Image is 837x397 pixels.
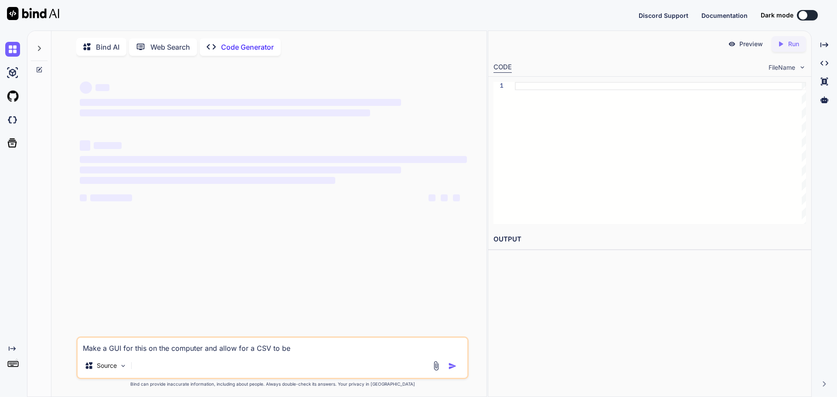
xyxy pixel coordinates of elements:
[441,194,448,201] span: ‌
[96,42,119,52] p: Bind AI
[80,194,87,201] span: ‌
[639,11,688,20] button: Discord Support
[80,177,335,184] span: ‌
[431,361,441,371] img: attachment
[7,7,59,20] img: Bind AI
[493,82,504,90] div: 1
[76,381,469,387] p: Bind can provide inaccurate information, including about people. Always double-check its answers....
[739,40,763,48] p: Preview
[78,338,467,353] textarea: Make a GUI for this on the computer and allow for a CSV to be
[761,11,793,20] span: Dark mode
[90,194,132,201] span: ‌
[94,142,122,149] span: ‌
[221,42,274,52] p: Code Generator
[119,362,127,370] img: Pick Models
[701,12,748,19] span: Documentation
[728,40,736,48] img: preview
[448,362,457,370] img: icon
[799,64,806,71] img: chevron down
[701,11,748,20] button: Documentation
[5,89,20,104] img: githubLight
[97,361,117,370] p: Source
[80,166,401,173] span: ‌
[150,42,190,52] p: Web Search
[95,84,109,91] span: ‌
[429,194,436,201] span: ‌
[80,156,467,163] span: ‌
[80,99,401,106] span: ‌
[80,81,92,94] span: ‌
[788,40,799,48] p: Run
[488,229,811,250] h2: OUTPUT
[5,65,20,80] img: ai-studio
[769,63,795,72] span: FileName
[493,62,512,73] div: CODE
[453,194,460,201] span: ‌
[639,12,688,19] span: Discord Support
[5,112,20,127] img: darkCloudIdeIcon
[80,140,90,151] span: ‌
[5,42,20,57] img: chat
[80,109,370,116] span: ‌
